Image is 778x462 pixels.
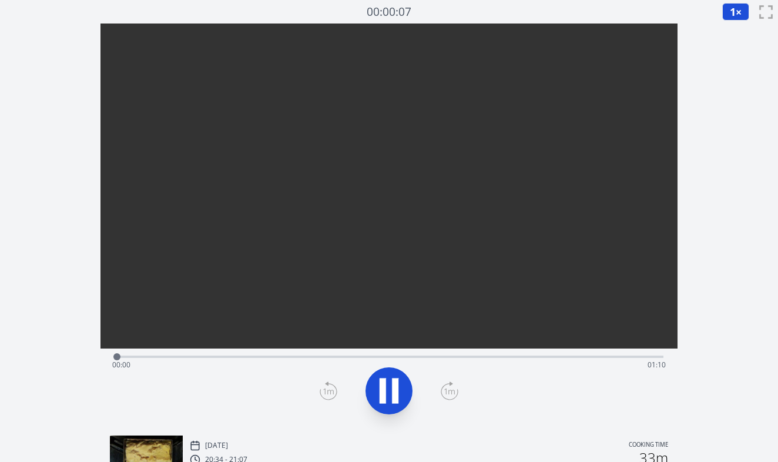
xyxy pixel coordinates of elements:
[730,5,736,19] span: 1
[367,4,411,21] a: 00:00:07
[629,440,668,451] p: Cooking time
[648,360,666,370] span: 01:10
[205,441,228,450] p: [DATE]
[722,3,749,21] button: 1×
